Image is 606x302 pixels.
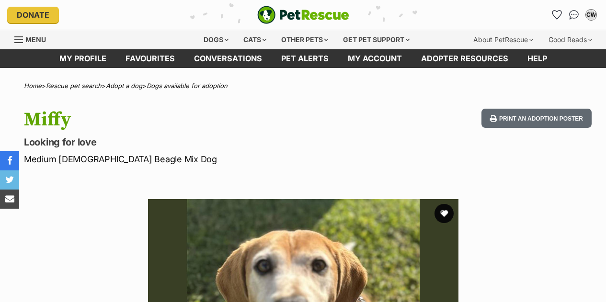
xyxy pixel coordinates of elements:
a: Home [24,82,42,89]
a: PetRescue [257,6,349,24]
button: Print an adoption poster [481,109,592,128]
div: Good Reads [542,30,599,49]
a: Favourites [549,7,564,22]
p: Looking for love [24,135,370,149]
p: Medium [DEMOGRAPHIC_DATA] Beagle Mix Dog [24,153,370,166]
a: Favourites [116,49,184,68]
span: Menu [25,35,46,44]
a: Adopt a dog [106,82,142,89]
a: Help [518,49,557,68]
a: Adopter resources [412,49,518,68]
a: My profile [50,49,116,68]
div: Dogs [197,30,235,49]
a: Pet alerts [272,49,338,68]
div: CW [586,10,596,20]
div: Get pet support [336,30,416,49]
a: Rescue pet search [46,82,102,89]
div: Cats [237,30,273,49]
a: My account [338,49,412,68]
h1: Miffy [24,109,370,131]
img: logo-e224e6f780fb5917bec1dbf3a21bbac754714ae5b6737aabdf751b685950b380.svg [257,6,349,24]
a: Conversations [566,7,582,22]
img: chat-41dd97257d64d25036548639549fe6c8038ab92f7586957e7f3b1b290dea8141.svg [569,10,579,20]
a: conversations [184,49,272,68]
button: My account [583,7,599,22]
a: Menu [14,30,53,47]
a: Dogs available for adoption [147,82,228,89]
div: Other pets [274,30,335,49]
button: favourite [434,204,454,223]
ul: Account quick links [549,7,599,22]
a: Donate [7,7,59,23]
div: About PetRescue [467,30,540,49]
